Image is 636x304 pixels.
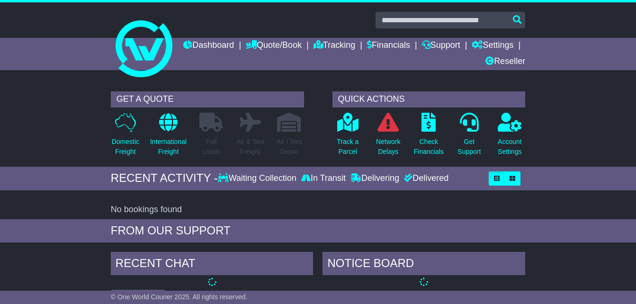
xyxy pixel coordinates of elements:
[376,137,400,157] p: Network Delays
[111,293,248,301] span: © One World Courier 2025. All rights reserved.
[498,137,522,157] p: Account Settings
[457,112,481,162] a: GetSupport
[111,112,140,162] a: DomesticFreight
[218,173,299,184] div: Waiting Collection
[199,137,223,157] p: Full Loads
[150,112,187,162] a: InternationalFreight
[111,171,218,185] div: RECENT ACTIVITY -
[457,137,481,157] p: Get Support
[402,173,448,184] div: Delivered
[314,38,355,54] a: Tracking
[332,91,526,107] div: QUICK ACTIONS
[414,137,444,157] p: Check Financials
[413,112,444,162] a: CheckFinancials
[322,252,525,277] div: NOTICE BOARD
[111,91,304,107] div: GET A QUOTE
[246,38,302,54] a: Quote/Book
[337,137,358,157] p: Track a Parcel
[111,224,525,238] div: FROM OUR SUPPORT
[111,205,525,215] div: No bookings found
[183,38,234,54] a: Dashboard
[150,137,187,157] p: International Freight
[497,112,522,162] a: AccountSettings
[472,38,513,54] a: Settings
[336,112,359,162] a: Track aParcel
[485,54,525,70] a: Reseller
[299,173,348,184] div: In Transit
[112,137,139,157] p: Domestic Freight
[236,137,264,157] p: Air & Sea Freight
[111,252,314,277] div: RECENT CHAT
[376,112,401,162] a: NetworkDelays
[367,38,410,54] a: Financials
[277,137,302,157] p: Air / Sea Depot
[422,38,460,54] a: Support
[348,173,402,184] div: Delivering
